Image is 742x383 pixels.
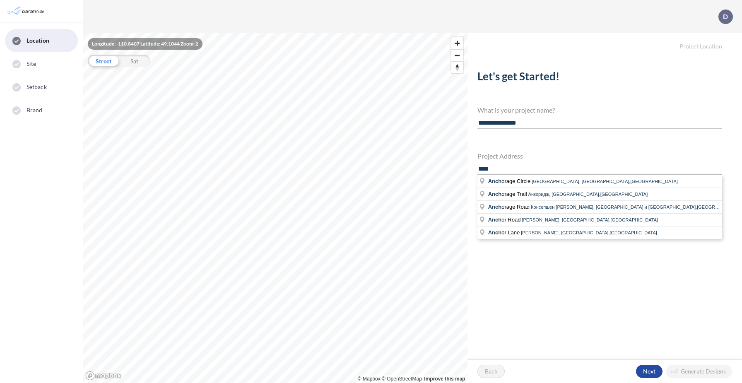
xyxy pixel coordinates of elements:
[467,33,742,50] h5: Project Location
[26,106,43,114] span: Brand
[26,36,49,45] span: Location
[488,229,502,236] span: Anch
[488,191,528,197] span: orage Trail
[488,204,531,210] span: orage Road
[88,55,119,67] div: Street
[522,217,658,222] span: [PERSON_NAME], [GEOGRAPHIC_DATA],[GEOGRAPHIC_DATA]
[521,230,657,235] span: [PERSON_NAME], [GEOGRAPHIC_DATA],[GEOGRAPHIC_DATA]
[528,192,648,197] span: Анкоридж, [GEOGRAPHIC_DATA],[GEOGRAPHIC_DATA]
[488,229,521,236] span: or Lane
[119,55,150,67] div: Sat
[26,83,47,91] span: Setback
[85,371,122,381] a: Mapbox homepage
[6,3,46,19] img: Parafin
[532,179,678,184] span: [GEOGRAPHIC_DATA], [GEOGRAPHIC_DATA],[GEOGRAPHIC_DATA]
[451,49,463,61] button: Zoom out
[643,367,655,376] p: Next
[477,70,722,86] h2: Let's get Started!
[488,217,522,223] span: or Road
[88,38,202,50] div: Longitude: -110.8407 Latitude: 49.1044 Zoom: 2
[451,37,463,49] button: Zoom in
[488,217,502,223] span: Anch
[382,376,422,382] a: OpenStreetMap
[83,33,467,383] canvas: Map
[488,178,532,184] span: orage Circle
[424,376,465,382] a: Improve this map
[636,365,662,378] button: Next
[488,191,502,197] span: Anch
[488,178,502,184] span: Anch
[451,62,463,73] span: Reset bearing to north
[723,13,728,20] p: D
[477,106,722,114] h4: What is your project name?
[451,50,463,61] span: Zoom out
[358,376,381,382] a: Mapbox
[451,61,463,73] button: Reset bearing to north
[477,152,722,160] h4: Project Address
[26,60,36,68] span: Site
[488,204,502,210] span: Anch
